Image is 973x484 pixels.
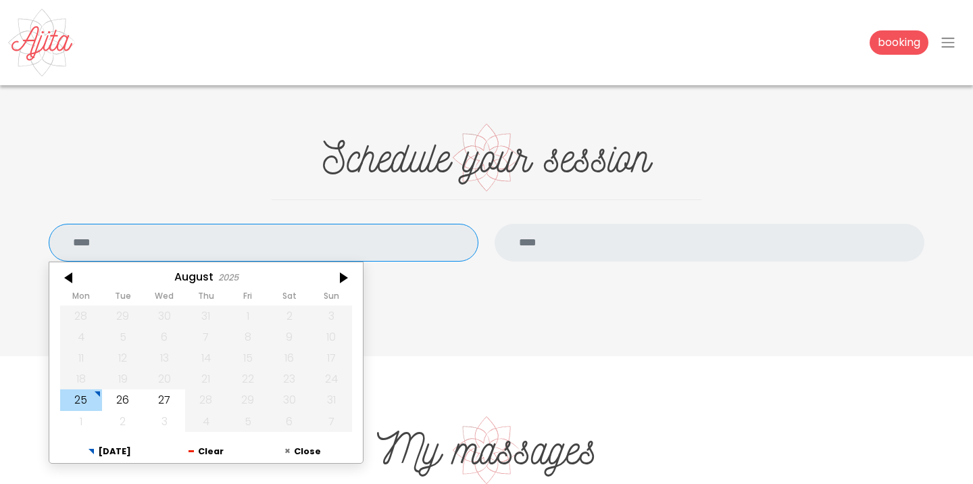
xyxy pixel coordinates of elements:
div: 15-08-2025 [227,347,269,368]
th: Wednesday [143,292,185,306]
th: Thursday [185,292,227,306]
div: 30-07-2025 [143,306,185,326]
div: 31-08-2025 [310,390,352,411]
div: 01-09-2025 [60,411,102,432]
div: 22-08-2025 [227,369,269,390]
div: 31-07-2025 [185,306,227,326]
div: 07-09-2025 [310,411,352,432]
div: 11-08-2025 [60,347,102,368]
div: 25-08-2025 [60,390,102,411]
div: 29-08-2025 [227,390,269,411]
div: 12-08-2025 [102,347,144,368]
th: Sunday [310,292,352,306]
div: 06-09-2025 [269,411,311,432]
div: 21-08-2025 [185,369,227,390]
div: 17-08-2025 [310,347,352,368]
div: 05-08-2025 [102,326,144,347]
div: 19-08-2025 [102,369,144,390]
div: 24-08-2025 [310,369,352,390]
div: 03-08-2025 [310,306,352,326]
img: Ajita Feminine Massage - Ribamar, Ericeira [8,9,76,76]
div: 29-07-2025 [102,306,144,326]
div: 03-09-2025 [143,411,185,432]
button: Clear [158,440,255,463]
div: 26-08-2025 [102,390,144,411]
div: 02-09-2025 [102,411,144,432]
div: 2025 [218,272,239,283]
button: Close [254,440,351,463]
div: 04-08-2025 [60,326,102,347]
div: 06-08-2025 [143,326,185,347]
div: 18-08-2025 [60,369,102,390]
button: [DATE] [61,440,158,463]
div: 20-08-2025 [143,369,185,390]
div: 30-08-2025 [269,390,311,411]
div: 13-08-2025 [143,347,185,368]
div: 16-08-2025 [269,347,311,368]
div: 27-08-2025 [143,390,185,411]
th: Monday [60,292,102,306]
div: 04-09-2025 [185,411,227,432]
div: 09-08-2025 [269,326,311,347]
div: 28-08-2025 [185,390,227,411]
div: 23-08-2025 [269,369,311,390]
div: 10-08-2025 [310,326,352,347]
div: 14-08-2025 [185,347,227,368]
h1: My massages [272,424,701,476]
th: Saturday [269,292,311,306]
a: booking [870,30,928,55]
h1: Schedule your session [272,132,701,184]
div: 05-09-2025 [227,411,269,432]
div: 01-08-2025 [227,306,269,326]
div: 08-08-2025 [227,326,269,347]
div: August [174,270,214,283]
div: 28-07-2025 [60,306,102,326]
th: Tuesday [102,292,144,306]
div: 02-08-2025 [269,306,311,326]
th: Friday [227,292,269,306]
div: 07-08-2025 [185,326,227,347]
